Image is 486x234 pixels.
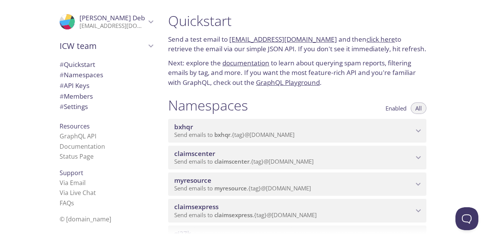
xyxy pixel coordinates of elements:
[60,188,96,197] a: Via Live Chat
[60,81,64,90] span: #
[79,13,145,22] span: [PERSON_NAME] Deb
[60,70,64,79] span: #
[168,119,426,143] div: bxhqr namespace
[174,149,215,158] span: claimscenter
[60,132,96,140] a: GraphQL API
[168,199,426,223] div: claimsexpress namespace
[53,59,159,70] div: Quickstart
[60,60,95,69] span: Quickstart
[174,211,317,219] span: Send emails to . {tag} @[DOMAIN_NAME]
[256,78,320,87] a: GraphQL Playground
[60,169,83,177] span: Support
[168,58,426,88] p: Next: explore the to learn about querying spam reports, filtering emails by tag, and more. If you...
[53,70,159,80] div: Namespaces
[53,80,159,91] div: API Keys
[174,158,314,165] span: Send emails to . {tag} @[DOMAIN_NAME]
[71,199,74,207] span: s
[53,101,159,112] div: Team Settings
[174,202,219,211] span: claimsexpress
[455,207,478,230] iframe: Help Scout Beacon - Open
[60,102,64,111] span: #
[60,102,88,111] span: Settings
[53,36,159,56] div: ICW team
[60,199,74,207] a: FAQ
[214,158,249,165] span: claimscenter
[60,60,64,69] span: #
[381,102,411,114] button: Enabled
[53,91,159,102] div: Members
[60,81,89,90] span: API Keys
[60,92,93,101] span: Members
[168,12,426,29] h1: Quickstart
[60,41,146,51] span: ICW team
[411,102,426,114] button: All
[79,22,146,30] p: [EMAIL_ADDRESS][DOMAIN_NAME]
[174,184,311,192] span: Send emails to . {tag} @[DOMAIN_NAME]
[60,92,64,101] span: #
[222,58,269,67] a: documentation
[168,172,426,196] div: myresource namespace
[229,35,337,44] a: [EMAIL_ADDRESS][DOMAIN_NAME]
[168,146,426,169] div: claimscenter namespace
[60,70,103,79] span: Namespaces
[174,131,295,138] span: Send emails to . {tag} @[DOMAIN_NAME]
[168,34,426,54] p: Send a test email to and then to retrieve the email via our simple JSON API. If you don't see it ...
[60,179,86,187] a: Via Email
[60,152,94,161] a: Status Page
[60,215,111,223] span: © [DOMAIN_NAME]
[174,122,193,131] span: bxhqr
[174,176,211,185] span: myresource
[214,131,230,138] span: bxhqr
[53,9,159,34] div: Purbita Deb
[60,142,105,151] a: Documentation
[214,184,247,192] span: myresource
[214,211,253,219] span: claimsexpress
[168,97,248,114] h1: Namespaces
[60,122,90,130] span: Resources
[366,35,395,44] a: click here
